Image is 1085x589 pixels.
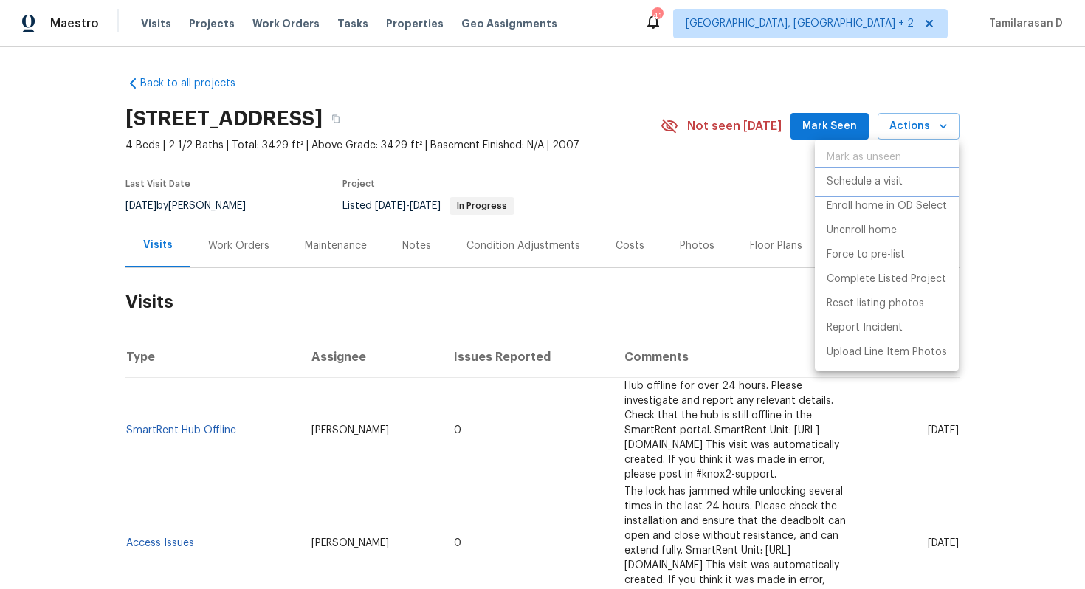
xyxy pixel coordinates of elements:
[827,320,903,336] p: Report Incident
[827,199,947,214] p: Enroll home in OD Select
[827,296,924,311] p: Reset listing photos
[827,174,903,190] p: Schedule a visit
[827,223,897,238] p: Unenroll home
[827,345,947,360] p: Upload Line Item Photos
[827,272,946,287] p: Complete Listed Project
[827,247,905,263] p: Force to pre-list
